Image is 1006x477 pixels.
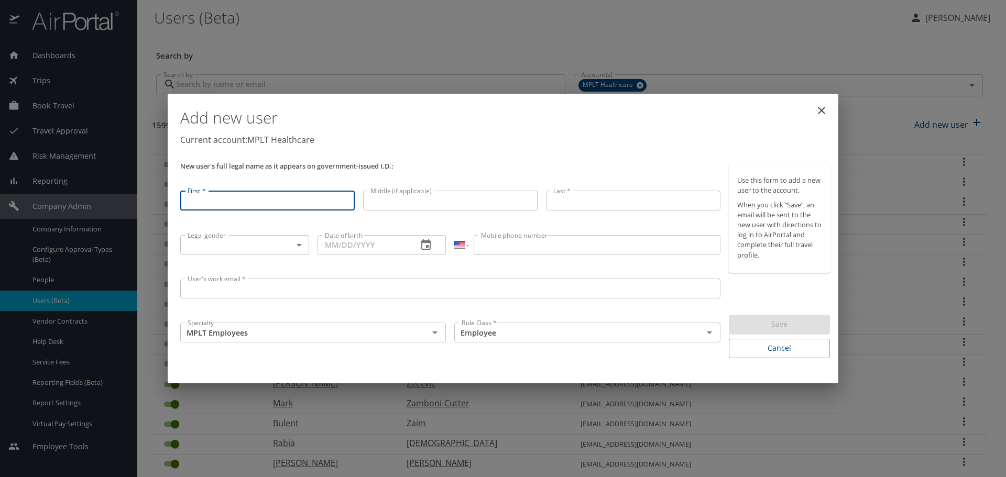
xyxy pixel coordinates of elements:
[737,200,822,260] p: When you click “Save”, an email will be sent to the new user with directions to log in to AirPort...
[180,102,830,134] h1: Add new user
[180,235,309,255] div: ​
[809,98,834,123] button: close
[737,175,822,195] p: Use this form to add a new user to the account.
[318,235,410,255] input: MM/DD/YYYY
[702,325,717,340] button: Open
[180,163,720,170] p: New user's full legal name as it appears on government-issued I.D.:
[180,134,830,146] p: Current account: MPLT Healthcare
[737,342,822,355] span: Cancel
[428,325,442,340] button: Open
[729,339,830,358] button: Cancel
